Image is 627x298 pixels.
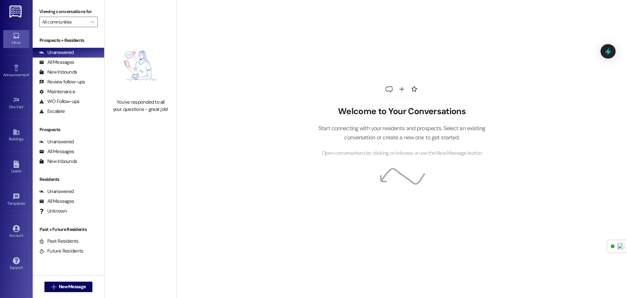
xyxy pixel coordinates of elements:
[33,126,104,133] div: Prospects
[39,238,79,245] div: Past Residents
[3,95,29,112] a: Site Visit •
[308,106,495,117] h2: Welcome to Your Conversations
[3,127,29,144] a: Buildings
[39,88,75,95] div: Maintenance
[308,124,495,142] p: Start connecting with your residents and prospects. Select an existing conversation or create a n...
[39,59,74,66] div: All Messages
[39,148,74,155] div: All Messages
[39,98,79,105] div: WO Follow-ups
[51,284,56,289] i: 
[9,6,23,18] img: ResiDesk Logo
[39,49,74,56] div: Unanswered
[39,108,65,115] div: Escalate
[3,30,29,48] a: Inbox
[112,36,169,96] img: empty-state
[39,188,74,195] div: Unanswered
[3,255,29,273] a: Support
[39,198,74,205] div: All Messages
[25,200,26,205] span: •
[39,7,98,17] label: Viewing conversations for
[39,69,77,76] div: New Inbounds
[44,282,93,292] button: New Message
[322,149,482,157] span: Open conversations by clicking on inboxes or use the New Message button
[33,37,104,44] div: Prospects + Residents
[39,208,67,215] div: Unknown
[112,99,169,113] div: You've responded to all your questions - great job!
[29,72,30,76] span: •
[42,17,87,27] input: All communities
[39,248,83,254] div: Future Residents
[3,191,29,209] a: Templates •
[39,158,77,165] div: New Inbounds
[3,159,29,176] a: Leads
[39,79,85,85] div: Review follow-ups
[39,138,74,145] div: Unanswered
[33,176,104,183] div: Residents
[90,19,94,25] i: 
[33,226,104,233] div: Past + Future Residents
[3,223,29,241] a: Account
[59,283,86,290] span: New Message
